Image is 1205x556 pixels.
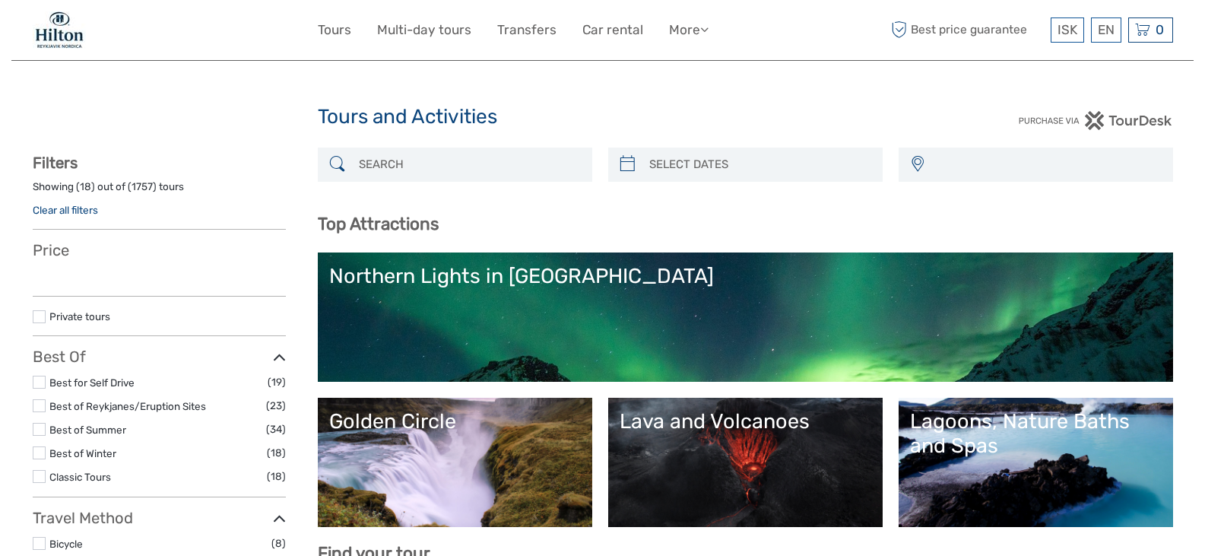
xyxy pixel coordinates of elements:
[80,180,91,194] label: 18
[620,409,871,434] div: Lava and Volcanoes
[267,468,286,485] span: (18)
[1018,111,1172,130] img: PurchaseViaTourDesk.png
[1091,17,1121,43] div: EN
[318,214,439,234] b: Top Attractions
[49,447,116,459] a: Best of Winter
[377,19,471,41] a: Multi-day tours
[132,180,153,194] label: 1757
[33,180,286,203] div: Showing ( ) out of ( ) tours
[669,19,709,41] a: More
[33,204,98,216] a: Clear all filters
[33,11,86,49] img: 1846-e7c6c28a-36f7-44b6-aaf6-bfd1581794f2_logo_small.jpg
[271,535,286,552] span: (8)
[33,348,286,366] h3: Best Of
[318,105,888,129] h1: Tours and Activities
[910,409,1162,516] a: Lagoons, Nature Baths and Spas
[910,409,1162,459] div: Lagoons, Nature Baths and Spas
[33,241,286,259] h3: Price
[643,151,875,178] input: SELECT DATES
[33,509,286,527] h3: Travel Method
[497,19,557,41] a: Transfers
[1153,22,1166,37] span: 0
[318,19,351,41] a: Tours
[49,471,111,483] a: Classic Tours
[329,264,1162,370] a: Northern Lights in [GEOGRAPHIC_DATA]
[1058,22,1077,37] span: ISK
[888,17,1047,43] span: Best price guarantee
[353,151,585,178] input: SEARCH
[49,376,135,389] a: Best for Self Drive
[49,310,110,322] a: Private tours
[49,424,126,436] a: Best of Summer
[268,373,286,391] span: (19)
[329,264,1162,288] div: Northern Lights in [GEOGRAPHIC_DATA]
[267,444,286,462] span: (18)
[49,400,206,412] a: Best of Reykjanes/Eruption Sites
[620,409,871,516] a: Lava and Volcanoes
[329,409,581,434] div: Golden Circle
[266,421,286,438] span: (34)
[49,538,83,550] a: Bicycle
[33,154,78,172] strong: Filters
[266,397,286,415] span: (23)
[582,19,643,41] a: Car rental
[329,409,581,516] a: Golden Circle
